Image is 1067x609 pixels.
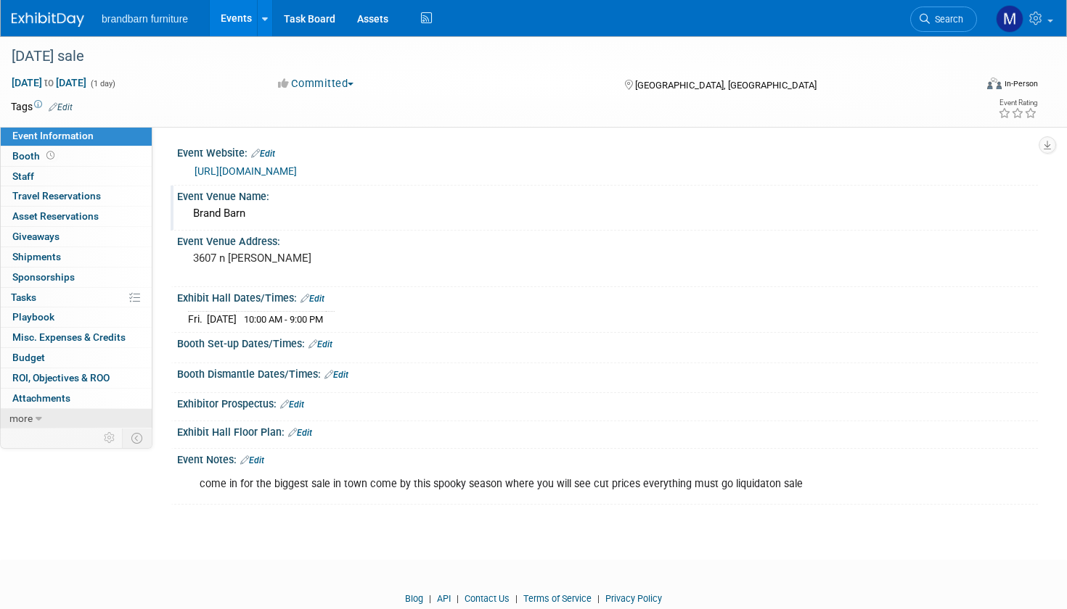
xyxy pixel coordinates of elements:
div: Booth Dismantle Dates/Times: [177,363,1038,382]
div: Event Venue Address: [177,231,1038,249]
a: Contact Us [465,593,510,604]
a: Edit [308,339,332,349]
div: Brand Barn [188,202,1027,225]
a: Playbook [1,307,152,327]
a: Blog [405,593,423,604]
span: [DATE] [DATE] [11,76,87,89]
div: Event Venue Name: [177,186,1038,204]
span: [GEOGRAPHIC_DATA], [GEOGRAPHIC_DATA] [635,80,817,91]
div: Booth Set-up Dates/Times: [177,333,1038,352]
a: [URL][DOMAIN_NAME] [195,165,297,177]
img: Format-Inperson.png [987,78,1002,89]
span: (1 day) [89,79,115,88]
a: Event Information [1,126,152,146]
span: more [9,413,33,424]
img: ExhibitDay [12,12,84,27]
span: Misc. Expenses & Credits [12,331,126,343]
a: Terms of Service [523,593,592,604]
span: Budget [12,352,45,363]
td: Personalize Event Tab Strip [97,428,123,447]
span: Playbook [12,311,54,323]
a: Edit [280,399,304,410]
span: Staff [12,170,34,182]
span: Tasks [11,291,36,303]
a: more [1,409,152,428]
div: Event Rating [998,99,1037,107]
span: Search [930,14,963,25]
a: Privacy Policy [605,593,662,604]
a: Search [910,7,977,32]
td: Toggle Event Tabs [123,428,152,447]
span: Asset Reservations [12,210,99,222]
td: [DATE] [207,312,237,327]
span: to [42,77,56,88]
span: ROI, Objectives & ROO [12,372,110,384]
a: Edit [251,149,275,159]
div: Exhibit Hall Floor Plan: [177,421,1038,440]
a: Giveaways [1,227,152,246]
a: Edit [49,102,73,112]
a: Attachments [1,389,152,408]
a: Sponsorships [1,268,152,287]
button: Committed [273,76,359,91]
a: API [437,593,451,604]
div: Event Notes: [177,449,1038,468]
a: Tasks [1,288,152,307]
div: In-Person [1004,78,1038,89]
span: Sponsorships [12,271,75,283]
span: Attachments [12,392,70,404]
span: Booth not reserved yet [44,150,57,161]
a: Edit [324,370,348,380]
span: Shipments [12,251,61,262]
a: Misc. Expenses & Credits [1,328,152,347]
a: Asset Reservations [1,207,152,226]
a: Edit [301,294,324,304]
a: Travel Reservations [1,186,152,206]
pre: 3607 n [PERSON_NAME] [193,252,520,265]
a: Booth [1,146,152,166]
span: Booth [12,150,57,162]
span: | [512,593,521,604]
span: Giveaways [12,231,60,242]
td: Fri. [188,312,207,327]
a: ROI, Objectives & ROO [1,368,152,388]
span: | [594,593,603,604]
span: | [453,593,462,604]
a: Staff [1,167,152,186]
a: Shipments [1,247,152,267]
div: Event Format [885,75,1038,97]
a: Budget [1,348,152,368]
span: Travel Reservations [12,190,101,202]
span: 10:00 AM - 9:00 PM [244,314,323,325]
span: | [425,593,435,604]
a: Edit [288,428,312,438]
div: come in for the biggest sale in town come by this spooky season where you will see cut prices eve... [189,470,872,499]
div: [DATE] sale [7,43,951,70]
img: marisol urias [996,5,1023,33]
span: brandbarn furniture [102,13,188,25]
span: Event Information [12,130,94,141]
div: Exhibit Hall Dates/Times: [177,287,1038,306]
td: Tags [11,99,73,114]
div: Exhibitor Prospectus: [177,393,1038,412]
div: Event Website: [177,142,1038,161]
a: Edit [240,455,264,465]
